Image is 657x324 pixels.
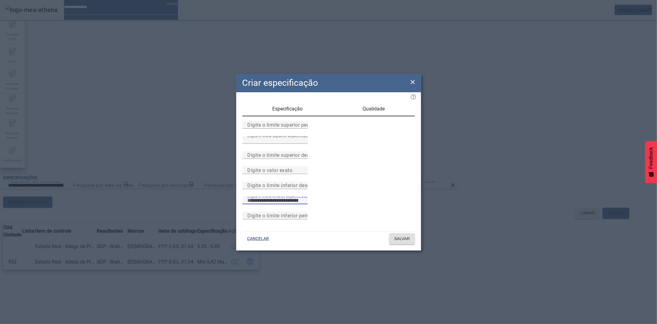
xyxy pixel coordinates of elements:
[272,106,302,111] span: Especificação
[389,233,415,244] button: SALVAR
[648,147,654,169] span: Feedback
[247,182,320,188] mat-label: Digite o limite inferior desejado
[394,236,410,242] span: SALVAR
[247,194,308,198] mat-label: Digite o limite inferior especificado
[645,141,657,183] button: Feedback - Mostrar pesquisa
[247,236,269,242] span: CANCELAR
[247,213,321,218] mat-label: Digite o limite inferior permitido
[242,233,274,244] button: CANCELAR
[247,167,292,173] mat-label: Digite o valor exato
[247,152,322,158] mat-label: Digite o limite superior desejado
[363,106,385,111] span: Qualidade
[247,134,310,138] mat-label: Digite o limite superior especificado
[242,76,318,89] h2: Criar especificação
[247,122,323,128] mat-label: Digite o limite superior permitido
